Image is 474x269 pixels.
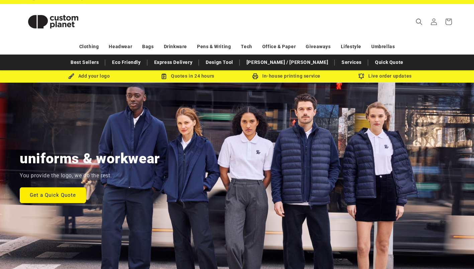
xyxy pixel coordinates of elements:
[20,150,160,168] h2: uniforms & workwear
[243,57,331,68] a: [PERSON_NAME] / [PERSON_NAME]
[164,41,187,53] a: Drinkware
[336,72,435,80] div: Live order updates
[79,41,99,53] a: Clothing
[40,72,138,80] div: Add your logo
[241,41,252,53] a: Tech
[67,57,102,68] a: Best Sellers
[20,7,87,37] img: Custom Planet
[20,187,86,203] a: Get a Quick Quote
[138,72,237,80] div: Quotes in 24 hours
[252,73,258,79] img: In-house printing
[151,57,196,68] a: Express Delivery
[362,197,474,269] iframe: Chat Widget
[341,41,361,53] a: Lifestyle
[338,57,365,68] a: Services
[17,4,89,39] a: Custom Planet
[20,171,112,181] p: You provide the logo, we do the rest.
[142,41,154,53] a: Bags
[161,73,167,79] img: Order Updates Icon
[358,73,364,79] img: Order updates
[202,57,236,68] a: Design Tool
[262,41,296,53] a: Office & Paper
[372,57,407,68] a: Quick Quote
[109,41,132,53] a: Headwear
[109,57,144,68] a: Eco Friendly
[371,41,395,53] a: Umbrellas
[306,41,330,53] a: Giveaways
[412,14,426,29] summary: Search
[237,72,336,80] div: In-house printing service
[197,41,231,53] a: Pens & Writing
[68,73,74,79] img: Brush Icon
